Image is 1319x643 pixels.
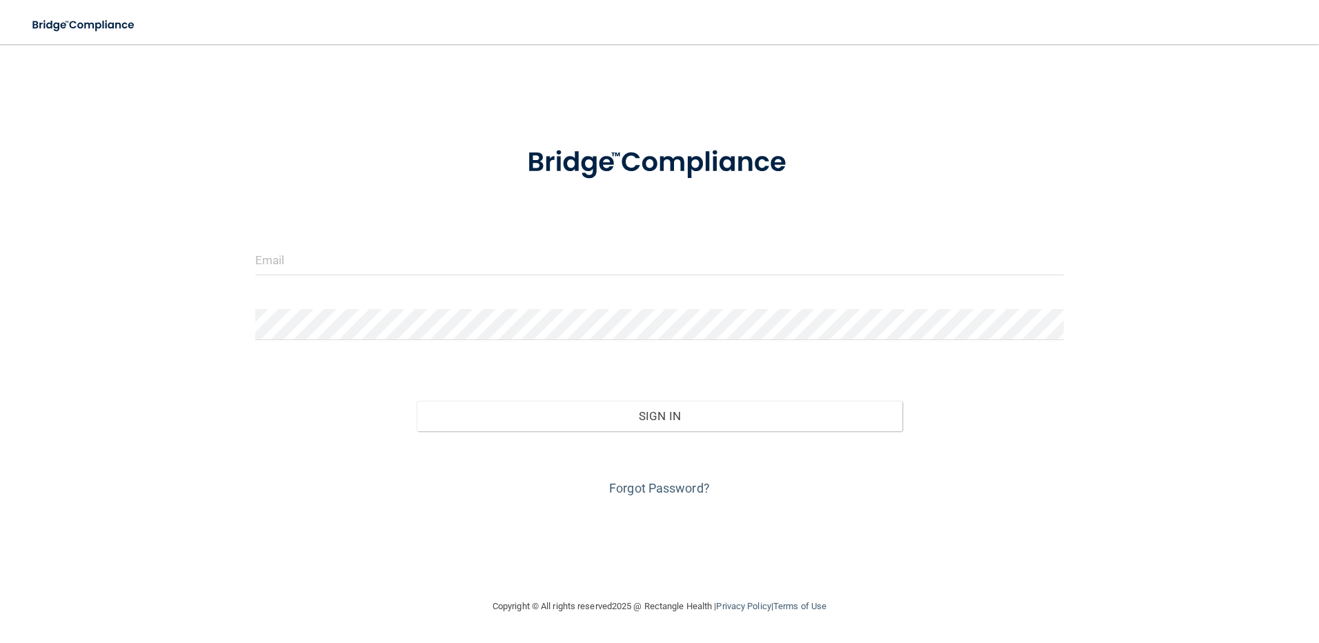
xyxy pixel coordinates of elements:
[499,127,820,199] img: bridge_compliance_login_screen.278c3ca4.svg
[408,584,911,629] div: Copyright © All rights reserved 2025 @ Rectangle Health | |
[21,11,148,39] img: bridge_compliance_login_screen.278c3ca4.svg
[255,244,1064,275] input: Email
[609,481,710,495] a: Forgot Password?
[773,601,826,611] a: Terms of Use
[417,401,902,431] button: Sign In
[716,601,771,611] a: Privacy Policy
